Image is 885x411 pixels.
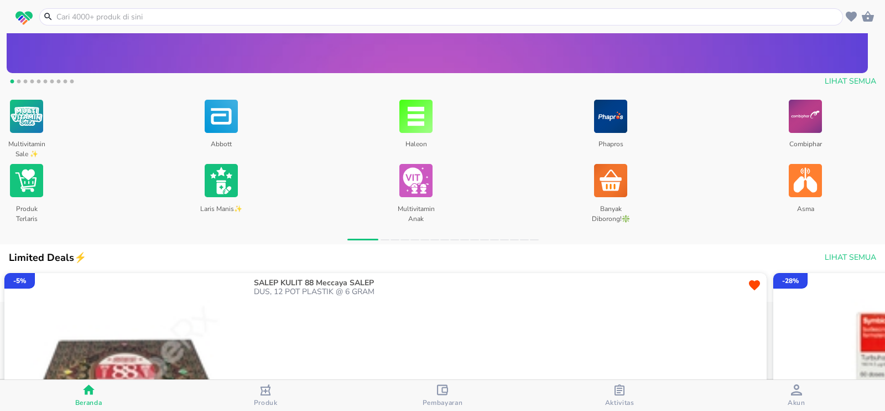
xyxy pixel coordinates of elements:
button: Lihat Semua [820,71,878,92]
button: Aktivitas [531,380,708,411]
button: Akun [708,380,885,411]
p: Phapros [589,135,632,156]
button: Lihat Semua [820,248,878,268]
button: 8 [53,78,64,89]
button: 5 [33,78,44,89]
p: Abbott [199,135,243,156]
p: Asma [783,199,827,220]
img: Phapros [594,97,627,135]
img: Produk Terlaris [10,162,43,199]
img: Haleon [399,97,433,135]
button: 3 [20,78,31,89]
p: Banyak Diborong!❇️ [589,199,632,220]
button: 6 [40,78,51,89]
p: Combiphar [783,135,827,156]
img: logo_swiperx_s.bd005f3b.svg [15,11,33,25]
p: SALEP KULIT 88 Meccaya SALEP [254,279,743,287]
input: Cari 4000+ produk di sini [55,11,840,23]
span: Pembayaran [423,398,463,407]
button: Pembayaran [354,380,531,411]
span: Aktivitas [605,398,634,407]
button: 10 [66,78,77,89]
button: 1 [7,78,18,89]
p: Produk Terlaris [4,199,48,220]
p: Multivitamin Anak [394,199,438,220]
button: 9 [60,78,71,89]
img: Abbott [205,97,238,135]
span: Lihat Semua [825,75,876,89]
p: DUS, 12 POT PLASTIK @ 6 GRAM [254,287,746,296]
span: Produk [254,398,278,407]
button: 4 [27,78,38,89]
img: Multivitamin Sale ✨ [10,97,43,135]
img: Multivitamin Anak [399,162,433,199]
img: Laris Manis✨ [205,162,238,199]
p: - 5 % [13,276,26,286]
img: Asma [789,162,822,199]
button: 2 [13,78,24,89]
span: Lihat Semua [825,251,876,265]
img: Combiphar [789,97,822,135]
img: Banyak Diborong!❇️ [594,162,627,199]
p: Laris Manis✨ [199,199,243,220]
p: - 28 % [782,276,799,286]
p: Multivitamin Sale ✨ [4,135,48,156]
span: Beranda [75,398,102,407]
button: Produk [177,380,354,411]
span: Akun [788,398,805,407]
button: 7 [46,78,58,89]
p: Haleon [394,135,438,156]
